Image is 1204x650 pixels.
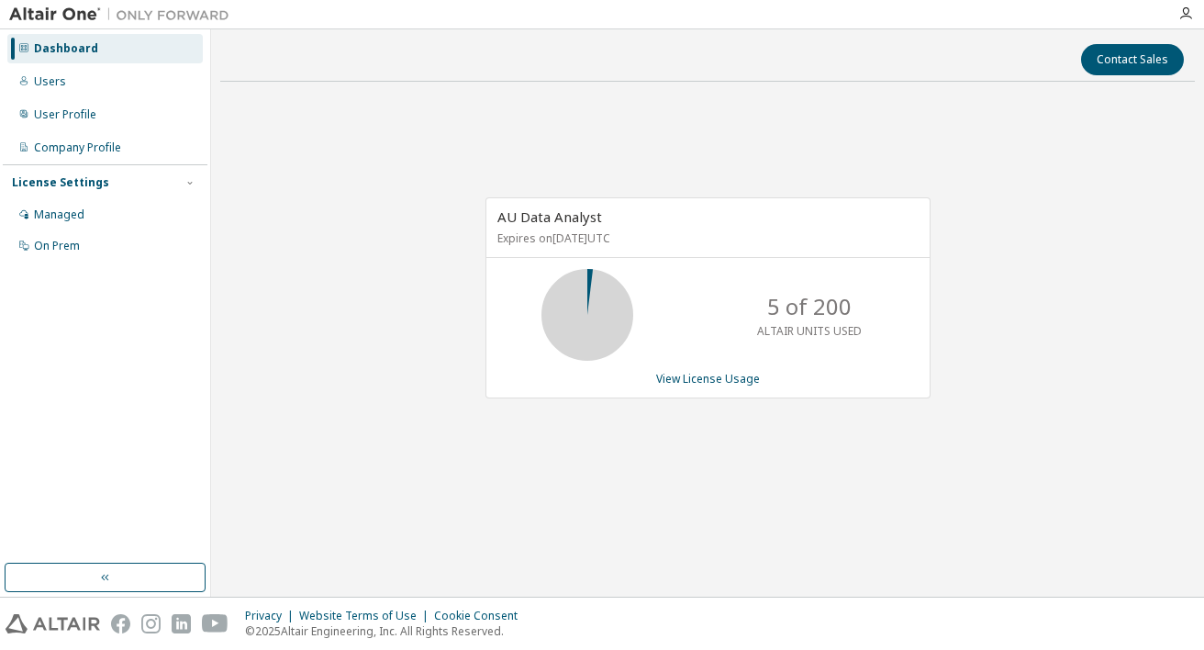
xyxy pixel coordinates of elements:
div: Cookie Consent [434,609,529,623]
div: Company Profile [34,140,121,155]
p: © 2025 Altair Engineering, Inc. All Rights Reserved. [245,623,529,639]
p: Expires on [DATE] UTC [497,230,914,246]
button: Contact Sales [1081,44,1184,75]
div: Website Terms of Use [299,609,434,623]
p: ALTAIR UNITS USED [757,323,862,339]
img: Altair One [9,6,239,24]
img: linkedin.svg [172,614,191,633]
a: View License Usage [656,371,760,387]
div: User Profile [34,107,96,122]
div: Privacy [245,609,299,623]
img: altair_logo.svg [6,614,100,633]
div: License Settings [12,175,109,190]
span: AU Data Analyst [497,207,602,226]
div: Managed [34,207,84,222]
img: instagram.svg [141,614,161,633]
img: youtube.svg [202,614,229,633]
div: Dashboard [34,41,98,56]
div: Users [34,74,66,89]
img: facebook.svg [111,614,130,633]
div: On Prem [34,239,80,253]
p: 5 of 200 [767,291,852,322]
